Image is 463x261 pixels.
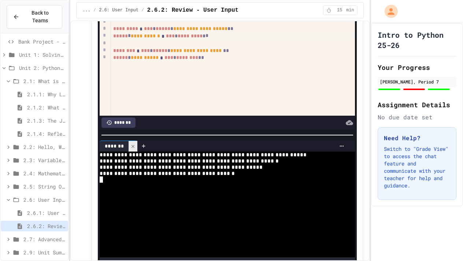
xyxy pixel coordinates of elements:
span: min [346,7,354,13]
span: 15 [334,7,345,13]
p: Switch to "Grade View" to access the chat feature and communicate with your teacher for help and ... [384,145,450,189]
span: 2.6.1: User Input [27,209,65,217]
span: 2.9: Unit Summary [23,249,65,256]
span: / [93,7,96,13]
span: 2.6: User Input [23,196,65,204]
span: Bank Project - Python [18,38,65,45]
span: ... [82,7,90,13]
span: Back to Teams [24,9,56,25]
button: Back to Teams [7,5,62,29]
span: / [141,7,144,13]
span: 2.1: What is Code? [23,77,65,85]
span: 2.1.1: Why Learn to Program? [27,90,65,98]
div: No due date set [378,113,456,122]
h2: Your Progress [378,62,456,72]
span: 2.1.3: The JuiceMind IDE [27,117,65,124]
span: 2.6.2: Review - User Input [147,6,238,15]
span: 2.6.2: Review - User Input [27,222,65,230]
span: 2.5: String Operators [23,183,65,190]
span: 2.2: Hello, World! [23,143,65,151]
span: Unit 2: Python Fundamentals [19,64,65,72]
div: My Account [377,3,400,20]
div: [PERSON_NAME], Period 7 [380,78,454,85]
h1: Intro to Python 25-26 [378,30,456,50]
span: 2.7: Advanced Math [23,235,65,243]
h3: Need Help? [384,134,450,142]
span: 2.1.2: What is Code? [27,104,65,111]
span: 2.4: Mathematical Operators [23,169,65,177]
span: 2.6: User Input [99,7,138,13]
span: Unit 1: Solving Problems in Computer Science [19,51,65,59]
span: 2.3: Variables and Data Types [23,156,65,164]
h2: Assignment Details [378,100,456,110]
span: 2.1.4: Reflection - Evolving Technology [27,130,65,138]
